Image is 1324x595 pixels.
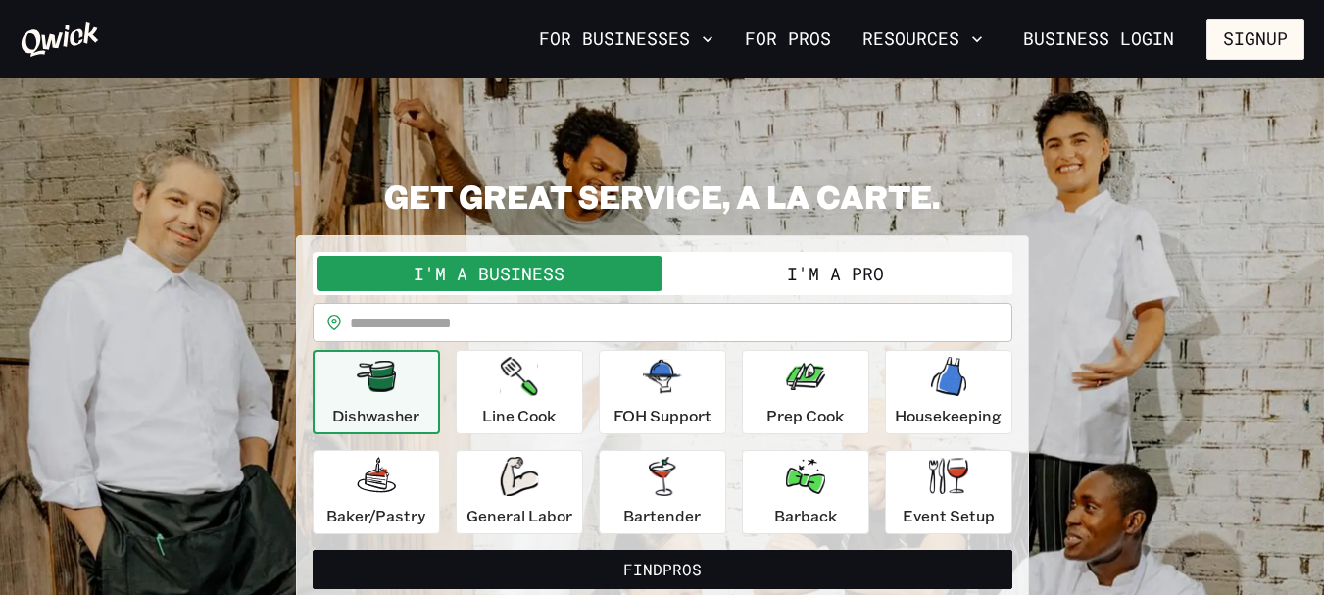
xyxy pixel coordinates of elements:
button: Baker/Pastry [313,450,440,534]
button: Line Cook [456,350,583,434]
button: Resources [855,23,991,56]
button: FOH Support [599,350,726,434]
p: Barback [774,504,837,527]
button: Bartender [599,450,726,534]
p: Baker/Pastry [326,504,425,527]
a: For Pros [737,23,839,56]
button: Housekeeping [885,350,1012,434]
button: I'm a Pro [662,256,1008,291]
p: Dishwasher [332,404,419,427]
button: I'm a Business [317,256,662,291]
p: General Labor [466,504,572,527]
p: Prep Cook [766,404,844,427]
button: FindPros [313,550,1012,589]
button: Barback [742,450,869,534]
a: Business Login [1006,19,1191,60]
p: Event Setup [903,504,995,527]
p: Line Cook [482,404,556,427]
button: General Labor [456,450,583,534]
p: FOH Support [613,404,711,427]
p: Housekeeping [895,404,1002,427]
p: Bartender [623,504,701,527]
h2: GET GREAT SERVICE, A LA CARTE. [296,176,1029,216]
button: Dishwasher [313,350,440,434]
button: Prep Cook [742,350,869,434]
button: For Businesses [531,23,721,56]
button: Signup [1206,19,1304,60]
button: Event Setup [885,450,1012,534]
